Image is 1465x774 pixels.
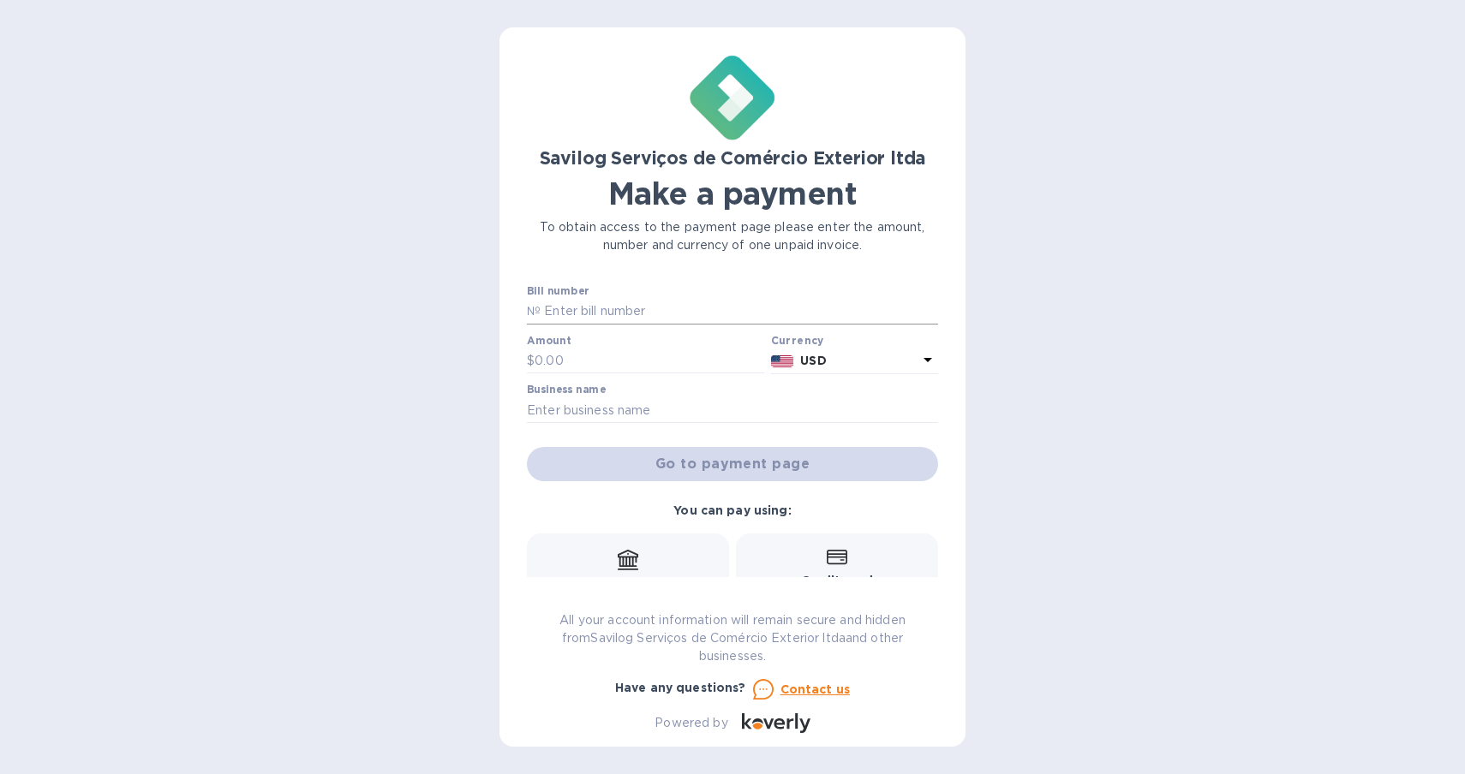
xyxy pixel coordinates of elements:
label: Amount [527,336,571,346]
p: To obtain access to the payment page please enter the amount, number and currency of one unpaid i... [527,218,938,254]
h1: Make a payment [527,176,938,211]
label: Bill number [527,287,589,297]
input: Enter business name [527,397,938,423]
b: You can pay using: [673,503,791,517]
p: $ [527,352,535,370]
p: All your account information will remain secure and hidden from Savilog Serviços de Comércio Exte... [527,611,938,665]
b: Credit card [801,574,873,587]
b: Have any questions? [615,681,746,694]
b: USD [800,354,826,367]
b: Savilog Serviços de Comércio Exterior ltda [540,147,926,169]
b: Currency [771,334,824,347]
p: Powered by [655,714,727,732]
p: № [527,302,541,320]
label: Business name [527,385,606,396]
img: USD [771,355,794,367]
input: Enter bill number [541,299,938,324]
input: 0.00 [535,348,764,374]
u: Contact us [780,682,851,696]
